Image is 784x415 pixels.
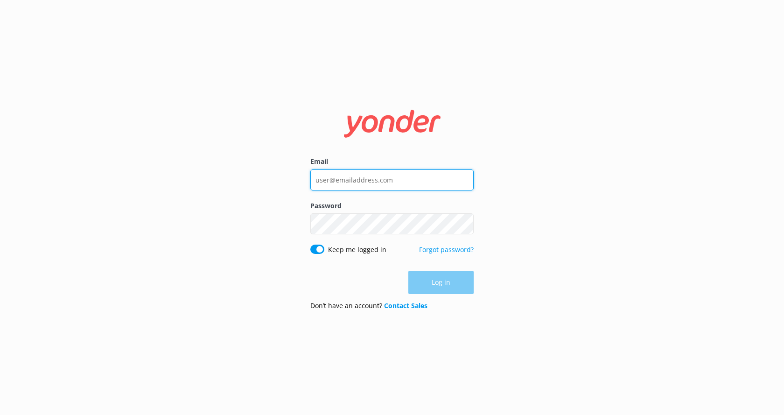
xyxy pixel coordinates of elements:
[310,169,474,190] input: user@emailaddress.com
[384,301,427,310] a: Contact Sales
[455,215,474,233] button: Show password
[310,156,474,167] label: Email
[310,301,427,311] p: Don’t have an account?
[419,245,474,254] a: Forgot password?
[328,245,386,255] label: Keep me logged in
[310,201,474,211] label: Password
